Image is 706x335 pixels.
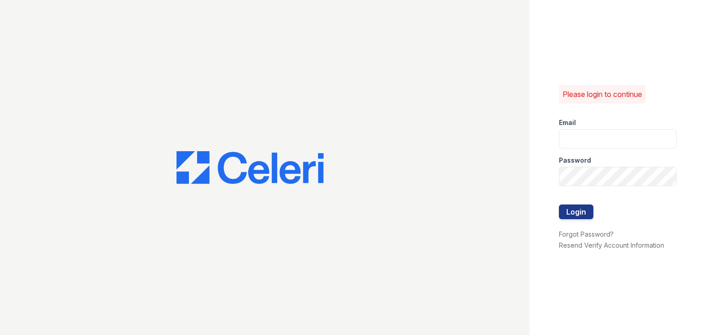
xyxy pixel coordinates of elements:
[559,156,591,165] label: Password
[176,151,324,184] img: CE_Logo_Blue-a8612792a0a2168367f1c8372b55b34899dd931a85d93a1a3d3e32e68fde9ad4.png
[563,89,642,100] p: Please login to continue
[559,230,614,238] a: Forgot Password?
[559,241,664,249] a: Resend Verify Account Information
[559,204,593,219] button: Login
[559,118,576,127] label: Email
